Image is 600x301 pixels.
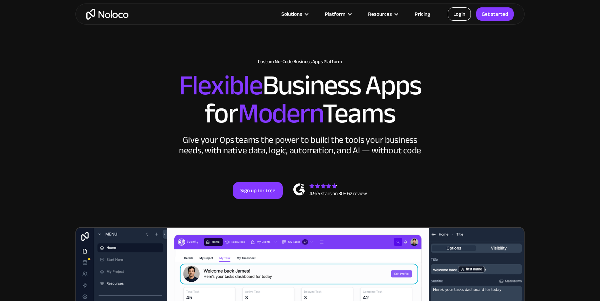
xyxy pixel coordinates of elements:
[273,9,316,19] div: Solutions
[281,9,302,19] div: Solutions
[359,9,406,19] div: Resources
[368,9,392,19] div: Resources
[177,135,423,156] div: Give your Ops teams the power to build the tools your business needs, with native data, logic, au...
[82,72,518,128] h2: Business Apps for Teams
[179,59,262,112] span: Flexible
[316,9,359,19] div: Platform
[82,59,518,65] h1: Custom No-Code Business Apps Platform
[448,7,471,21] a: Login
[233,182,283,199] a: Sign up for free
[406,9,439,19] a: Pricing
[476,7,514,21] a: Get started
[86,9,128,20] a: home
[238,87,322,140] span: Modern
[325,9,345,19] div: Platform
